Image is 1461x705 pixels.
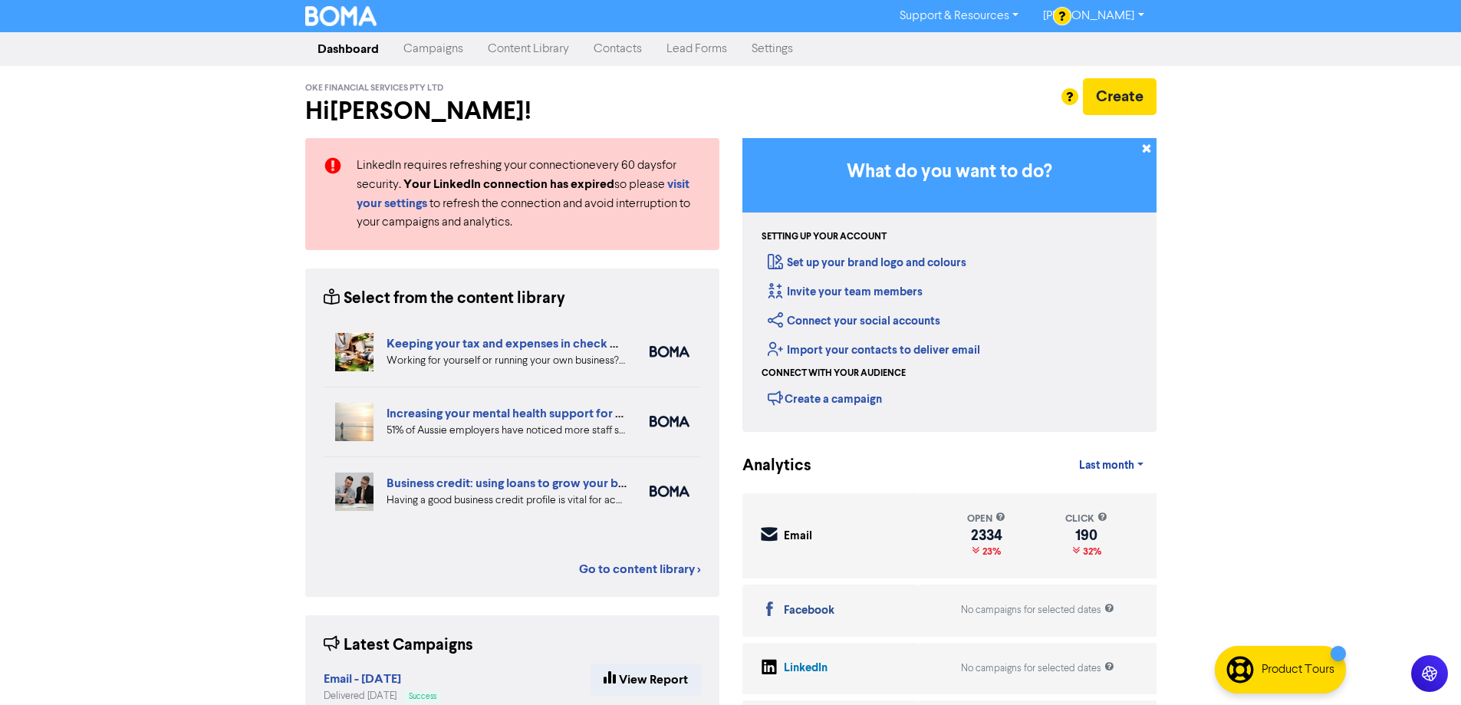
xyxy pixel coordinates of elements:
[387,493,627,509] div: Having a good business credit profile is vital for accessing routes to funding. We look at six di...
[387,336,766,351] a: Keeping your tax and expenses in check when you are self-employed
[1080,545,1101,558] span: 32%
[324,634,473,657] div: Latest Campaigns
[739,34,805,64] a: Settings
[765,161,1134,183] h3: What do you want to do?
[475,34,581,64] a: Content Library
[650,486,689,497] img: boma
[768,255,966,270] a: Set up your brand logo and colours
[979,545,1001,558] span: 23%
[1083,78,1157,115] button: Create
[324,287,565,311] div: Select from the content library
[650,346,689,357] img: boma_accounting
[742,454,792,478] div: Analytics
[1269,539,1461,705] iframe: Chat Widget
[403,176,614,192] strong: Your LinkedIn connection has expired
[887,4,1031,28] a: Support & Resources
[387,406,676,421] a: Increasing your mental health support for employees
[784,528,812,545] div: Email
[305,34,391,64] a: Dashboard
[768,387,882,410] div: Create a campaign
[387,353,627,369] div: Working for yourself or running your own business? Setup robust systems for expenses & tax requir...
[581,34,654,64] a: Contacts
[305,6,377,26] img: BOMA Logo
[762,367,906,381] div: Connect with your audience
[742,138,1157,432] div: Getting Started in BOMA
[324,689,443,703] div: Delivered [DATE]
[650,416,689,427] img: boma
[961,661,1114,676] div: No campaigns for selected dates
[579,560,701,578] a: Go to content library >
[768,314,940,328] a: Connect your social accounts
[305,83,443,94] span: Oke Financial Services Pty Ltd
[967,512,1005,526] div: open
[305,97,719,126] h2: Hi [PERSON_NAME] !
[961,603,1114,618] div: No campaigns for selected dates
[409,693,436,700] span: Success
[387,476,658,491] a: Business credit: using loans to grow your business
[391,34,475,64] a: Campaigns
[1065,512,1107,526] div: click
[967,529,1005,542] div: 2334
[591,664,701,696] a: View Report
[768,343,980,357] a: Import your contacts to deliver email
[1031,4,1156,28] a: [PERSON_NAME]
[324,674,401,686] a: Email - [DATE]
[324,671,401,687] strong: Email - [DATE]
[387,423,627,439] div: 51% of Aussie employers have noticed more staff struggling with mental health. But very few have ...
[654,34,739,64] a: Lead Forms
[1079,459,1134,473] span: Last month
[1065,529,1107,542] div: 190
[1067,450,1156,481] a: Last month
[357,179,689,210] a: visit your settings
[784,660,828,677] div: LinkedIn
[762,230,887,244] div: Setting up your account
[345,156,712,232] div: LinkedIn requires refreshing your connection every 60 days for security. so please to refresh the...
[784,602,834,620] div: Facebook
[768,285,923,299] a: Invite your team members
